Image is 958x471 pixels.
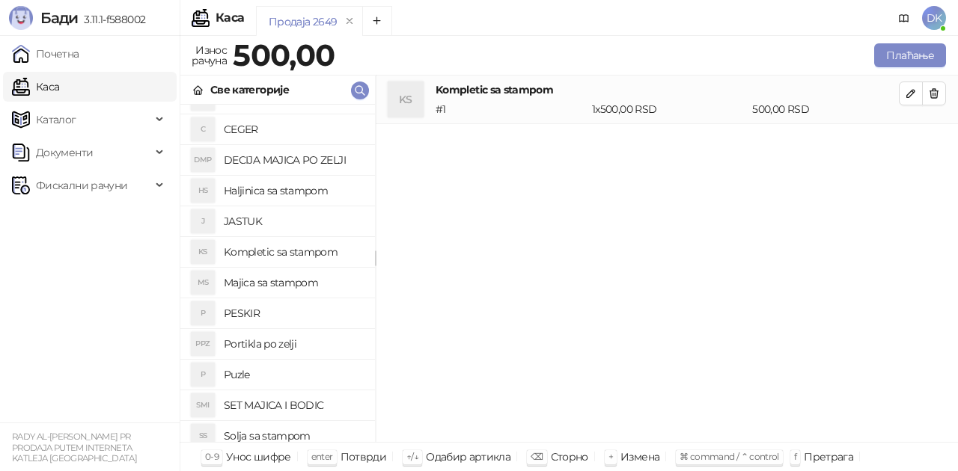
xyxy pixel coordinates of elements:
span: f [794,451,796,462]
div: 1 x 500,00 RSD [589,101,749,117]
div: P [191,363,215,387]
span: + [608,451,613,462]
div: DMP [191,148,215,172]
h4: DECIJA MAJICA PO ZELJI [224,148,363,172]
div: J [191,209,215,233]
a: Документација [892,6,916,30]
h4: JASTUK [224,209,363,233]
span: Фискални рачуни [36,170,127,200]
img: Logo [9,6,33,30]
h4: Portikla po zelji [224,332,363,356]
span: enter [311,451,333,462]
h4: Majica sa stampom [224,271,363,295]
h4: SET MAJICA I BODIC [224,393,363,417]
h4: Kompletic sa stampom [436,81,899,98]
h4: CEGER [224,117,363,141]
span: ⌫ [531,451,543,462]
div: Измена [620,447,659,467]
div: Продаја 2649 [269,13,337,30]
div: C [191,117,215,141]
div: P [191,301,215,325]
button: remove [340,15,359,28]
div: Одабир артикла [426,447,510,467]
button: Add tab [362,6,392,36]
h4: PESKIR [224,301,363,325]
h4: Puzle [224,363,363,387]
a: Почетна [12,39,79,69]
span: 3.11.1-f588002 [78,13,145,26]
span: ↑/↓ [406,451,418,462]
div: 500,00 RSD [749,101,902,117]
div: Претрага [804,447,853,467]
div: Каса [216,12,244,24]
span: Каталог [36,105,76,135]
h4: Kompletic sa stampom [224,240,363,264]
div: Износ рачуна [189,40,230,70]
span: 0-9 [205,451,219,462]
span: DK [922,6,946,30]
div: grid [180,105,375,442]
div: # 1 [433,101,589,117]
div: Сторно [551,447,588,467]
div: MS [191,271,215,295]
div: Потврди [341,447,387,467]
div: KS [191,240,215,264]
div: KS [388,81,424,117]
span: ⌘ command / ⌃ control [680,451,779,462]
span: Бади [40,9,78,27]
small: RADY AL-[PERSON_NAME] PR PRODAJA PUTEM INTERNETA KATLEJA [GEOGRAPHIC_DATA] [12,431,137,464]
span: Документи [36,138,93,167]
div: SMI [191,393,215,417]
div: HS [191,179,215,203]
h4: Haljinica sa stampom [224,179,363,203]
div: PPZ [191,332,215,356]
div: Све категорије [210,81,289,98]
a: Каса [12,72,59,102]
button: Плаћање [874,43,946,67]
strong: 500,00 [233,37,335,73]
h4: Solja sa stampom [224,424,363,448]
div: SS [191,424,215,448]
div: Унос шифре [226,447,291,467]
